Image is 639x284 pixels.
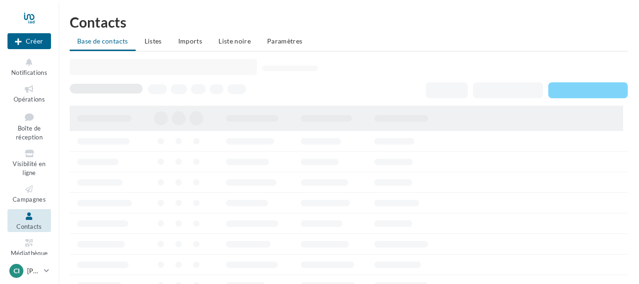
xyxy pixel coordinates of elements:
[14,95,45,103] span: Opérations
[7,146,51,178] a: Visibilité en ligne
[13,160,45,176] span: Visibilité en ligne
[267,37,303,45] span: Paramètres
[27,266,40,276] p: [PERSON_NAME]
[14,266,20,276] span: CI
[7,182,51,205] a: Campagnes
[7,109,51,143] a: Boîte de réception
[7,209,51,232] a: Contacts
[7,262,51,280] a: CI [PERSON_NAME]
[7,55,51,78] button: Notifications
[16,124,43,141] span: Boîte de réception
[16,223,42,230] span: Contacts
[218,37,251,45] span: Liste noire
[178,37,202,45] span: Imports
[13,196,46,203] span: Campagnes
[70,15,628,29] h1: Contacts
[7,33,51,49] button: Créer
[11,249,48,257] span: Médiathèque
[11,69,47,76] span: Notifications
[7,33,51,49] div: Nouvelle campagne
[7,236,51,259] a: Médiathèque
[145,37,162,45] span: Listes
[7,82,51,105] a: Opérations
